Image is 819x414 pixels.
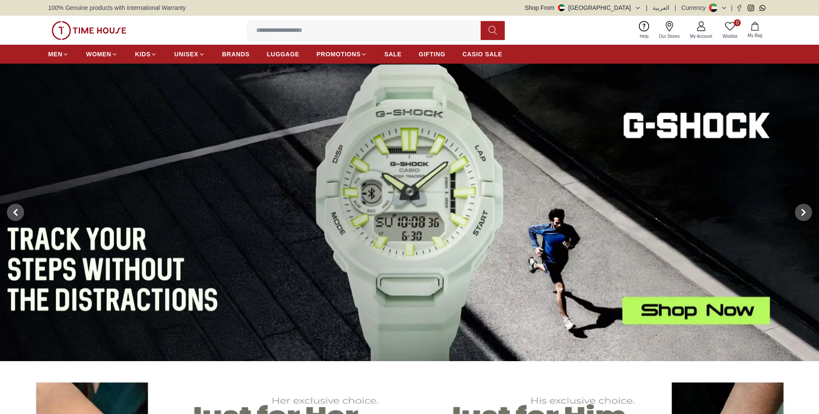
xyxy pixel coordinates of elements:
[135,50,150,58] span: KIDS
[384,50,402,58] span: SALE
[48,3,186,12] span: 100% Genuine products with International Warranty
[734,19,741,26] span: 0
[419,50,445,58] span: GIFTING
[267,50,300,58] span: LUGGAGE
[48,50,62,58] span: MEN
[748,5,754,11] a: Instagram
[174,50,198,58] span: UNISEX
[384,46,402,62] a: SALE
[316,46,367,62] a: PROMOTIONS
[636,33,652,40] span: Help
[681,3,709,12] div: Currency
[135,46,157,62] a: KIDS
[463,46,503,62] a: CASIO SALE
[731,3,733,12] span: |
[463,50,503,58] span: CASIO SALE
[52,21,126,40] img: ...
[222,50,250,58] span: BRANDS
[759,5,766,11] a: Whatsapp
[222,46,250,62] a: BRANDS
[736,5,742,11] a: Facebook
[646,3,648,12] span: |
[558,4,565,11] img: United Arab Emirates
[653,3,669,12] button: العربية
[174,46,205,62] a: UNISEX
[267,46,300,62] a: LUGGAGE
[719,33,741,40] span: Wishlist
[675,3,676,12] span: |
[48,46,69,62] a: MEN
[86,50,111,58] span: WOMEN
[316,50,361,58] span: PROMOTIONS
[718,19,742,41] a: 0Wishlist
[744,32,766,39] span: My Bag
[525,3,641,12] button: Shop From[GEOGRAPHIC_DATA]
[419,46,445,62] a: GIFTING
[656,33,683,40] span: Our Stores
[742,20,767,40] button: My Bag
[86,46,118,62] a: WOMEN
[687,33,716,40] span: My Account
[654,19,685,41] a: Our Stores
[635,19,654,41] a: Help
